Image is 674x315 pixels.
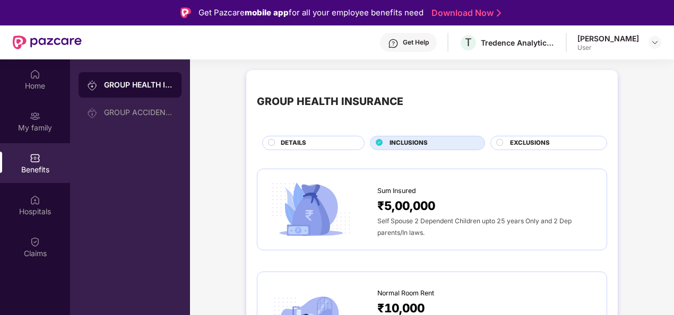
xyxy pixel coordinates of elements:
div: GROUP HEALTH INSURANCE [257,93,403,110]
img: svg+xml;base64,PHN2ZyBpZD0iSG9tZSIgeG1sbnM9Imh0dHA6Ly93d3cudzMub3JnLzIwMDAvc3ZnIiB3aWR0aD0iMjAiIG... [30,69,40,80]
div: GROUP HEALTH INSURANCE [104,80,173,90]
img: svg+xml;base64,PHN2ZyBpZD0iRHJvcGRvd24tMzJ4MzIiIHhtbG5zPSJodHRwOi8vd3d3LnczLm9yZy8yMDAwL3N2ZyIgd2... [651,38,659,47]
a: Download Now [431,7,498,19]
img: New Pazcare Logo [13,36,82,49]
div: Tredence Analytics Solutions Private Limited [481,38,555,48]
img: svg+xml;base64,PHN2ZyB3aWR0aD0iMjAiIGhlaWdodD0iMjAiIHZpZXdCb3g9IjAgMCAyMCAyMCIgZmlsbD0ibm9uZSIgeG... [87,108,98,118]
span: T [465,36,472,49]
div: User [577,43,639,52]
div: GROUP ACCIDENTAL INSURANCE [104,108,173,117]
span: ₹5,00,000 [377,196,435,215]
img: icon [268,180,354,240]
img: svg+xml;base64,PHN2ZyB3aWR0aD0iMjAiIGhlaWdodD0iMjAiIHZpZXdCb3g9IjAgMCAyMCAyMCIgZmlsbD0ibm9uZSIgeG... [87,80,98,91]
img: Logo [180,7,191,18]
img: Stroke [497,7,501,19]
div: [PERSON_NAME] [577,33,639,43]
span: EXCLUSIONS [510,138,550,148]
span: INCLUSIONS [390,138,428,148]
img: svg+xml;base64,PHN2ZyB3aWR0aD0iMjAiIGhlaWdodD0iMjAiIHZpZXdCb3g9IjAgMCAyMCAyMCIgZmlsbD0ibm9uZSIgeG... [30,111,40,121]
img: svg+xml;base64,PHN2ZyBpZD0iSGVscC0zMngzMiIgeG1sbnM9Imh0dHA6Ly93d3cudzMub3JnLzIwMDAvc3ZnIiB3aWR0aD... [388,38,399,49]
span: Sum Insured [377,186,416,196]
img: svg+xml;base64,PHN2ZyBpZD0iQmVuZWZpdHMiIHhtbG5zPSJodHRwOi8vd3d3LnczLm9yZy8yMDAwL3N2ZyIgd2lkdGg9Ij... [30,153,40,163]
span: DETAILS [281,138,306,148]
span: Normal Room Rent [377,288,434,299]
div: Get Help [403,38,429,47]
div: Get Pazcare for all your employee benefits need [198,6,424,19]
strong: mobile app [245,7,289,17]
span: Self Spouse 2 Dependent Children upto 25 years Only and 2 Dep parents/In laws. [377,217,572,237]
img: svg+xml;base64,PHN2ZyBpZD0iQ2xhaW0iIHhtbG5zPSJodHRwOi8vd3d3LnczLm9yZy8yMDAwL3N2ZyIgd2lkdGg9IjIwIi... [30,237,40,247]
img: svg+xml;base64,PHN2ZyBpZD0iSG9zcGl0YWxzIiB4bWxucz0iaHR0cDovL3d3dy53My5vcmcvMjAwMC9zdmciIHdpZHRoPS... [30,195,40,205]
